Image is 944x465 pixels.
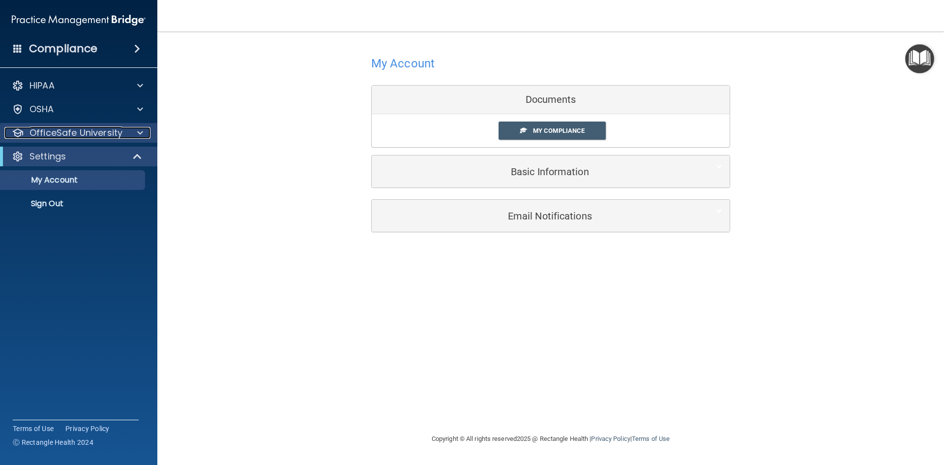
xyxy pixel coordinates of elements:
[533,127,585,134] span: My Compliance
[379,166,692,177] h5: Basic Information
[12,103,143,115] a: OSHA
[12,80,143,92] a: HIPAA
[371,423,730,455] div: Copyright © All rights reserved 2025 @ Rectangle Health | |
[12,10,146,30] img: PMB logo
[372,86,730,114] div: Documents
[6,175,141,185] p: My Account
[29,103,54,115] p: OSHA
[29,151,66,162] p: Settings
[13,437,93,447] span: Ⓒ Rectangle Health 2024
[905,44,934,73] button: Open Resource Center
[379,205,722,227] a: Email Notifications
[371,57,435,70] h4: My Account
[65,424,110,434] a: Privacy Policy
[632,435,670,442] a: Terms of Use
[29,42,97,56] h4: Compliance
[13,424,54,434] a: Terms of Use
[6,199,141,209] p: Sign Out
[379,160,722,183] a: Basic Information
[379,211,692,221] h5: Email Notifications
[29,80,55,92] p: HIPAA
[29,127,122,139] p: OfficeSafe University
[12,151,143,162] a: Settings
[591,435,630,442] a: Privacy Policy
[12,127,143,139] a: OfficeSafe University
